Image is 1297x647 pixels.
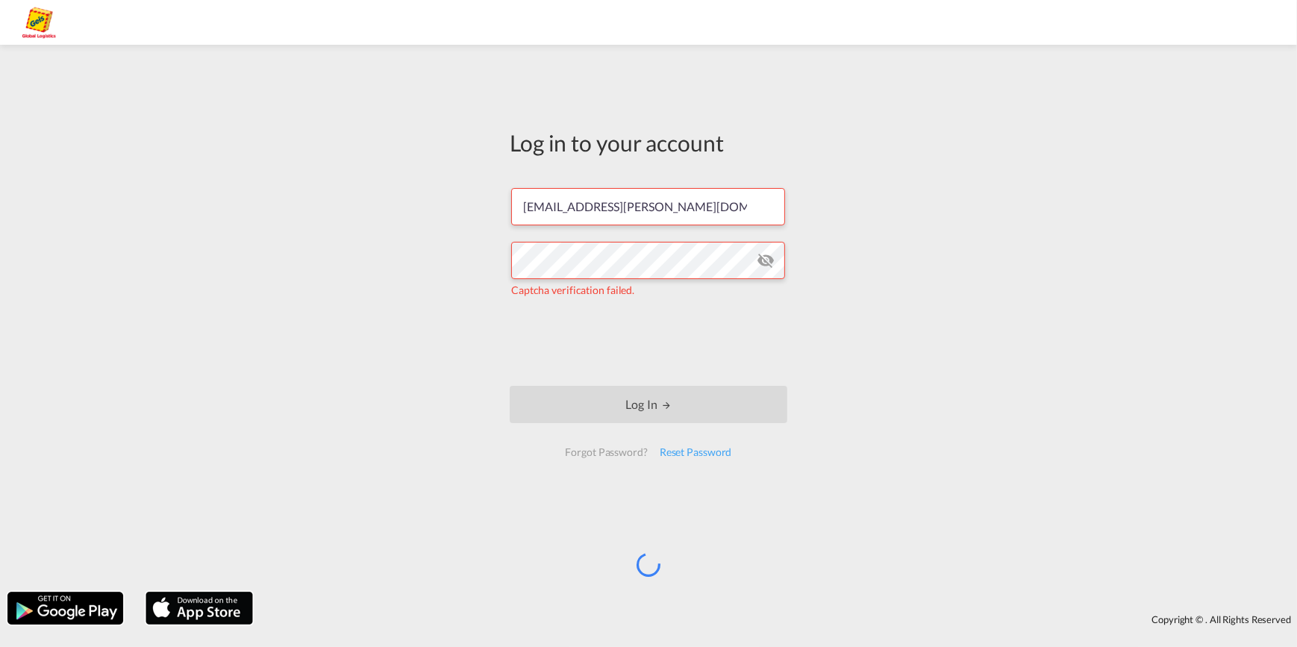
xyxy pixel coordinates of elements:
[511,284,634,296] span: Captcha verification failed.
[510,386,787,423] button: LOGIN
[144,590,254,626] img: apple.png
[510,127,787,158] div: Log in to your account
[260,607,1297,632] div: Copyright © . All Rights Reserved
[511,188,785,225] input: Enter email/phone number
[22,6,56,40] img: a2a4a140666c11eeab5485e577415959.png
[559,439,653,466] div: Forgot Password?
[535,313,762,371] iframe: reCAPTCHA
[6,590,125,626] img: google.png
[654,439,738,466] div: Reset Password
[757,251,775,269] md-icon: icon-eye-off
